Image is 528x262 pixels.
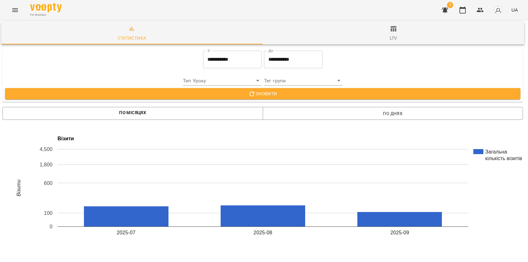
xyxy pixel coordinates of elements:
label: По місяцях [119,109,146,116]
text: кількість візитів [485,156,522,161]
div: ltv [390,34,397,42]
text: Загальна [485,149,507,154]
button: Оновити [5,88,520,99]
text: 1,800 [40,162,52,167]
span: 5 [447,2,453,8]
text: Візити [58,136,74,141]
button: По днях [263,107,523,120]
span: Оновити [10,90,515,98]
img: Voopty Logo [30,3,62,12]
text: 600 [44,181,52,186]
span: UA [511,7,518,13]
span: По днях [268,110,518,117]
text: 2025-07 [117,230,135,235]
button: UA [509,4,520,16]
img: avatar_s.png [494,6,503,14]
text: 4,500 [40,147,52,152]
span: For Business [30,13,62,17]
button: По місяцях [3,107,263,120]
text: 100 [44,210,52,216]
div: Статистика [118,34,146,42]
text: 2025-09 [390,230,409,235]
text: Візити [16,180,21,197]
button: Menu [8,3,23,18]
text: 0 [50,224,52,229]
text: 2025-08 [254,230,272,235]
